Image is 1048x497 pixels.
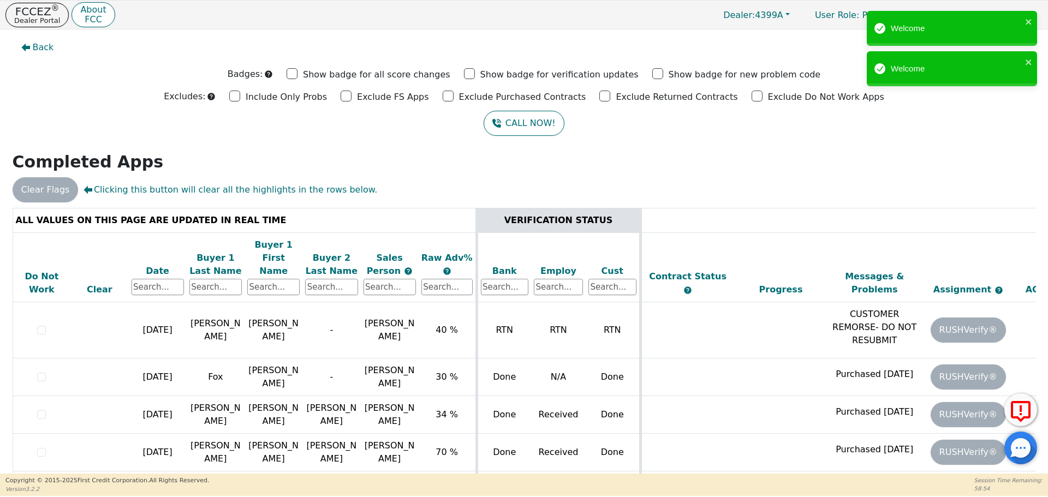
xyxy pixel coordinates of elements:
td: [DATE] [129,358,187,396]
td: [PERSON_NAME] [245,358,302,396]
div: Welcome [891,63,1022,75]
span: Assignment [933,284,995,295]
span: Raw Adv% [421,253,473,263]
button: close [1025,15,1033,28]
button: Dealer:4399A [712,7,801,23]
p: Show badge for verification updates [480,68,639,81]
button: CALL NOW! [484,111,564,136]
div: VERIFICATION STATUS [481,214,636,227]
sup: ® [51,3,59,13]
span: User Role : [815,10,859,20]
div: Employ [534,265,583,278]
p: Excludes: [164,90,205,103]
div: Clear [73,283,126,296]
td: Done [586,396,640,434]
button: Report Error to FCC [1004,393,1037,426]
p: 58:54 [974,484,1043,493]
span: Contract Status [649,271,727,282]
span: 30 % [436,372,458,382]
td: [DATE] [129,434,187,471]
td: [DATE] [129,302,187,358]
p: Show badge for all score changes [303,68,450,81]
span: Clicking this button will clear all the highlights in the rows below. [84,183,377,196]
p: FCCEZ [14,6,60,17]
div: Buyer 1 First Name [247,238,300,278]
td: - [302,358,360,396]
input: Search... [588,279,636,295]
p: Exclude Returned Contracts [616,91,737,104]
p: About [80,5,106,14]
div: Buyer 2 Last Name [305,252,358,278]
a: User Role: Primary [804,4,907,26]
input: Search... [132,279,184,295]
span: [PERSON_NAME] [365,365,415,388]
td: RTN [531,302,586,358]
p: Include Only Probs [246,91,327,104]
td: [DATE] [129,396,187,434]
td: [PERSON_NAME] [187,302,245,358]
div: Bank [481,265,529,278]
td: [PERSON_NAME] [187,434,245,471]
td: RTN [586,302,640,358]
td: Done [477,396,531,434]
div: Date [132,265,184,278]
input: Search... [305,279,358,295]
span: [PERSON_NAME] [365,403,415,426]
span: 4399A [723,10,783,20]
input: Search... [364,279,416,295]
div: Messages & Problems [830,270,919,296]
p: Purchased [DATE] [830,405,919,418]
td: - [302,302,360,358]
p: Session Time Remaining: [974,476,1043,484]
div: ALL VALUES ON THIS PAGE ARE UPDATED IN REAL TIME [16,214,473,227]
div: Progress [737,283,825,296]
span: 34 % [436,409,458,420]
td: Received [531,396,586,434]
p: Purchased [DATE] [830,443,919,456]
span: Back [33,41,54,54]
strong: Completed Apps [13,152,164,171]
span: [PERSON_NAME] [365,318,415,342]
p: Primary [804,4,907,26]
p: CUSTOMER REMORSE- DO NOT RESUBMIT [830,308,919,347]
div: Cust [588,265,636,278]
td: [PERSON_NAME] [245,396,302,434]
input: Search... [189,279,242,295]
div: Buyer 1 Last Name [189,252,242,278]
button: 4399A:[PERSON_NAME] [909,7,1043,23]
button: close [1025,56,1033,68]
button: Back [13,35,63,60]
button: AboutFCC [72,2,115,28]
button: FCCEZ®Dealer Portal [5,3,69,27]
p: Dealer Portal [14,17,60,24]
div: Welcome [891,22,1022,35]
p: Copyright © 2015- 2025 First Credit Corporation. [5,476,209,486]
p: Exclude FS Apps [357,91,429,104]
p: Purchased [DATE] [830,368,919,381]
div: Do Not Work [16,270,68,296]
td: Received [531,434,586,471]
input: Search... [421,279,473,295]
input: Search... [534,279,583,295]
td: RTN [477,302,531,358]
td: N/A [531,358,586,396]
p: Exclude Purchased Contracts [459,91,586,104]
p: FCC [80,15,106,24]
span: 40 % [436,325,458,335]
td: [PERSON_NAME] [245,302,302,358]
p: Show badge for new problem code [669,68,821,81]
input: Search... [247,279,300,295]
td: Fox [187,358,245,396]
span: [PERSON_NAME] [365,440,415,464]
td: Done [586,358,640,396]
span: 70 % [436,447,458,457]
input: Search... [481,279,529,295]
span: Dealer: [723,10,755,20]
td: [PERSON_NAME] [302,396,360,434]
td: Done [477,434,531,471]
